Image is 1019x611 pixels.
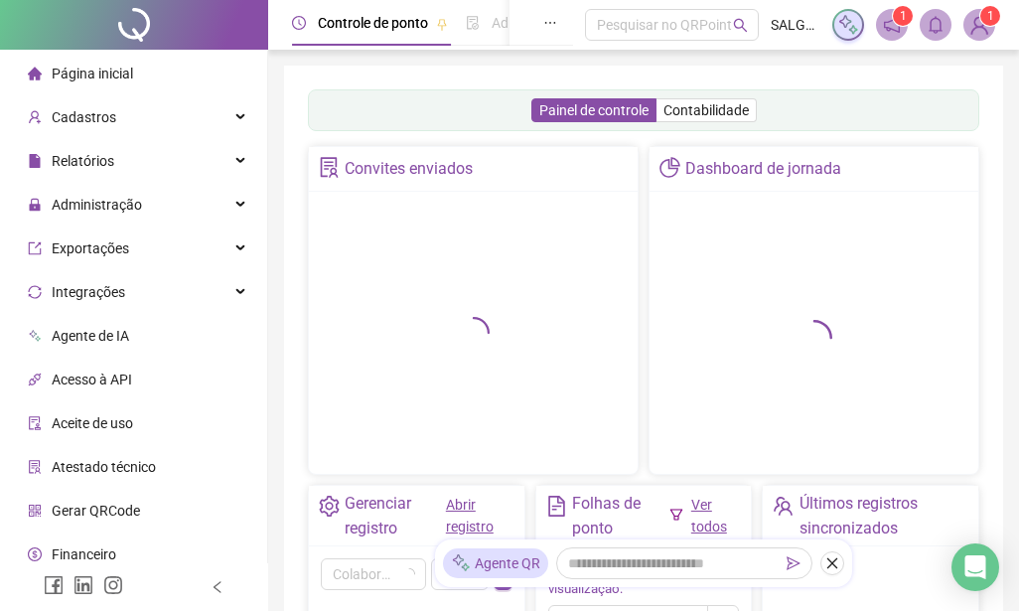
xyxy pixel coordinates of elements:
[980,6,1000,26] sup: Atualize o seu contato no menu Meus Dados
[543,16,557,30] span: ellipsis
[345,152,473,186] div: Convites enviados
[52,284,125,300] span: Integrações
[691,497,727,535] a: Ver todos
[771,14,820,36] span: SALGADITUS
[451,553,471,574] img: sparkle-icon.fc2bf0ac1784a2077858766a79e2daf3.svg
[28,504,42,518] span: qrcode
[318,15,428,31] span: Controle de ponto
[52,153,114,169] span: Relatórios
[800,491,968,540] div: Últimos registros sincronizados
[733,18,748,33] span: search
[492,15,594,31] span: Admissão digital
[825,556,839,570] span: close
[663,102,749,118] span: Contabilidade
[28,416,42,430] span: audit
[44,575,64,595] span: facebook
[436,18,448,30] span: pushpin
[466,16,480,30] span: file-done
[900,9,907,23] span: 1
[52,197,142,213] span: Administração
[28,198,42,212] span: lock
[685,152,841,186] div: Dashboard de jornada
[52,546,116,562] span: Financeiro
[319,496,340,517] span: setting
[893,6,913,26] sup: 1
[789,312,839,363] span: loading
[292,16,306,30] span: clock-circle
[52,415,133,431] span: Aceite de uso
[52,459,156,475] span: Atestado técnico
[451,310,496,355] span: loading
[446,497,494,535] a: Abrir registro
[400,565,417,582] span: loading
[28,285,42,299] span: sync
[927,16,945,34] span: bell
[52,372,132,387] span: Acesso à API
[52,328,129,344] span: Agente de IA
[539,102,649,118] span: Painel de controle
[28,67,42,80] span: home
[546,496,567,517] span: file-text
[103,575,123,595] span: instagram
[443,548,548,578] div: Agente QR
[319,157,340,178] span: solution
[28,241,42,255] span: export
[73,575,93,595] span: linkedin
[28,460,42,474] span: solution
[28,373,42,386] span: api
[28,110,42,124] span: user-add
[52,66,133,81] span: Página inicial
[52,109,116,125] span: Cadastros
[52,503,140,519] span: Gerar QRCode
[787,556,801,570] span: send
[28,154,42,168] span: file
[211,580,224,594] span: left
[964,10,994,40] img: 44841
[52,240,129,256] span: Exportações
[669,508,683,522] span: filter
[572,491,669,540] div: Folhas de ponto
[773,496,794,517] span: team
[987,9,994,23] span: 1
[837,14,859,36] img: sparkle-icon.fc2bf0ac1784a2077858766a79e2daf3.svg
[883,16,901,34] span: notification
[951,543,999,591] div: Open Intercom Messenger
[659,157,680,178] span: pie-chart
[28,547,42,561] span: dollar
[345,491,445,540] div: Gerenciar registro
